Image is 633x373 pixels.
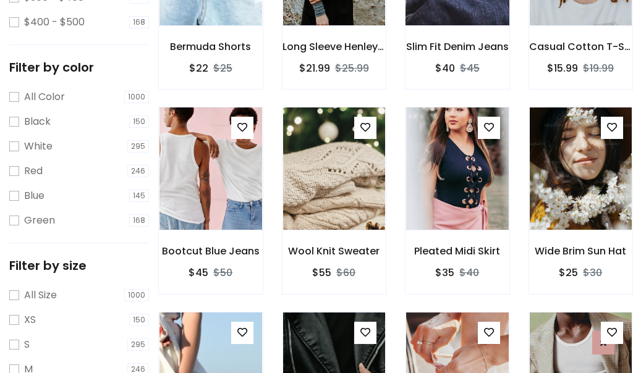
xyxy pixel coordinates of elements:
span: 295 [127,140,149,153]
span: 145 [129,190,149,202]
h5: Filter by size [9,258,149,273]
span: 168 [129,16,149,28]
label: Green [24,213,55,228]
del: $50 [213,266,232,280]
h6: Wool Knit Sweater [283,245,386,257]
h6: $15.99 [547,62,578,74]
span: 246 [127,165,149,177]
del: $60 [336,266,355,280]
del: $45 [460,61,480,75]
span: 168 [129,214,149,227]
h6: $25 [559,267,578,279]
label: All Size [24,288,57,303]
label: XS [24,312,36,327]
span: 295 [127,338,149,351]
h6: $21.99 [299,62,330,74]
label: $400 - $500 [24,15,85,30]
span: 1000 [124,91,149,103]
h6: Bootcut Blue Jeans [159,245,263,257]
del: $30 [583,266,602,280]
span: 150 [129,314,149,326]
h6: Slim Fit Denim Jeans [406,41,509,52]
del: $40 [459,266,479,280]
label: Red [24,164,43,178]
h6: Pleated Midi Skirt [406,245,509,257]
label: S [24,337,30,352]
del: $25.99 [335,61,369,75]
label: Blue [24,188,45,203]
label: White [24,139,53,154]
h6: Long Sleeve Henley T-Shirt [283,41,386,52]
del: $19.99 [583,61,614,75]
del: $25 [213,61,232,75]
h6: $45 [189,267,208,279]
h6: Casual Cotton T-Shirt [529,41,633,52]
h6: $35 [435,267,454,279]
h6: $40 [435,62,455,74]
label: Black [24,114,51,129]
label: All Color [24,90,65,104]
h6: Wide Brim Sun Hat [529,245,633,257]
h6: $22 [189,62,208,74]
h6: $55 [312,267,331,279]
span: 150 [129,115,149,128]
span: 1000 [124,289,149,301]
h5: Filter by color [9,60,149,75]
h6: Bermuda Shorts [159,41,263,52]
